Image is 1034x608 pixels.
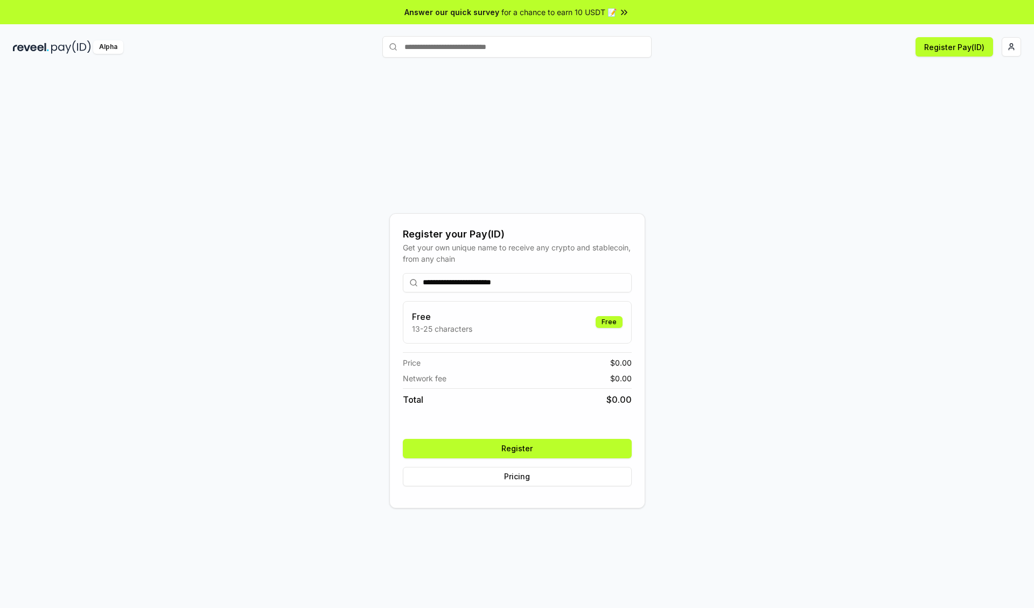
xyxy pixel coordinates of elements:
[403,467,632,486] button: Pricing
[403,439,632,458] button: Register
[93,40,123,54] div: Alpha
[501,6,617,18] span: for a chance to earn 10 USDT 📝
[51,40,91,54] img: pay_id
[403,242,632,264] div: Get your own unique name to receive any crypto and stablecoin, from any chain
[403,393,423,406] span: Total
[404,6,499,18] span: Answer our quick survey
[412,310,472,323] h3: Free
[610,357,632,368] span: $ 0.00
[403,373,446,384] span: Network fee
[412,323,472,334] p: 13-25 characters
[403,357,421,368] span: Price
[596,316,623,328] div: Free
[13,40,49,54] img: reveel_dark
[606,393,632,406] span: $ 0.00
[610,373,632,384] span: $ 0.00
[403,227,632,242] div: Register your Pay(ID)
[916,37,993,57] button: Register Pay(ID)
